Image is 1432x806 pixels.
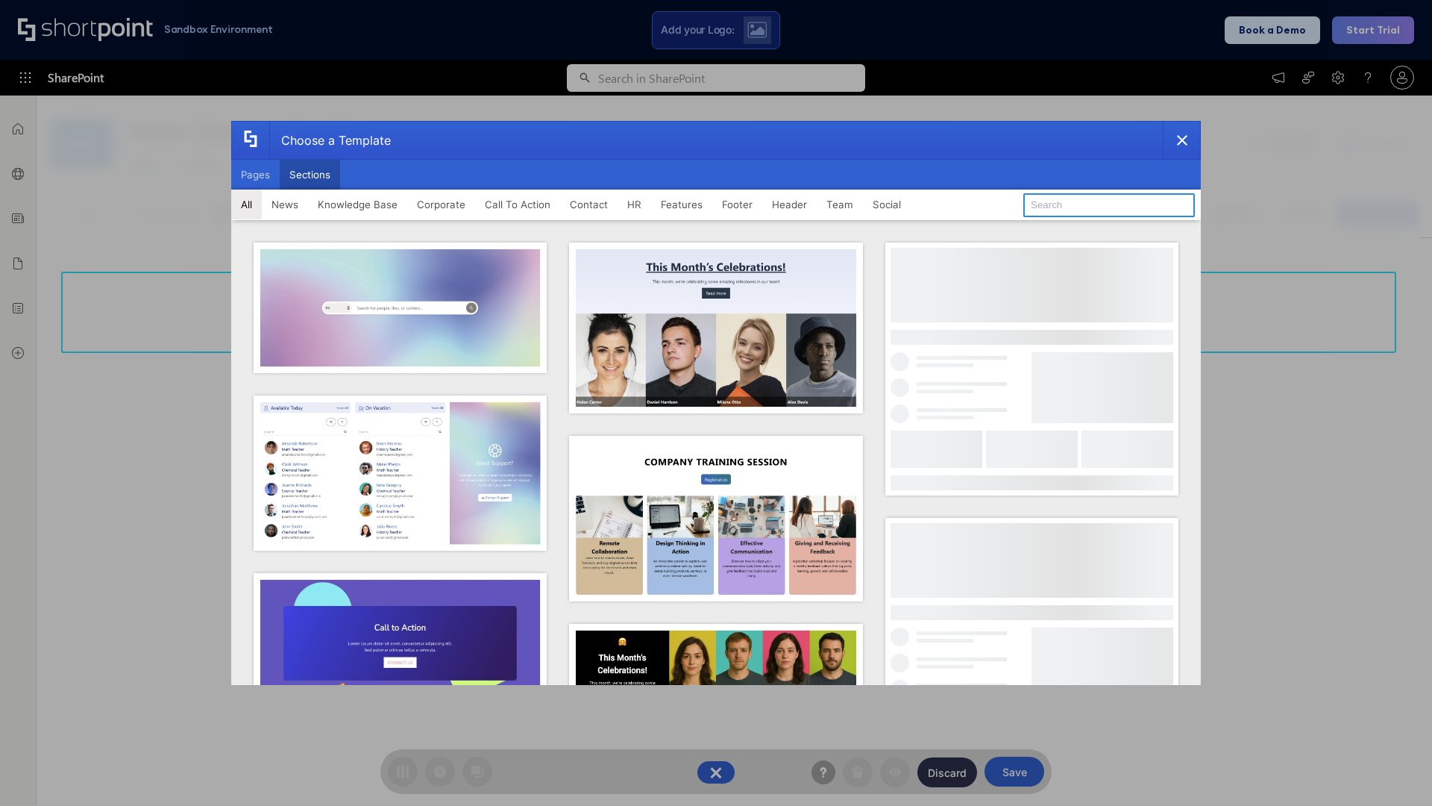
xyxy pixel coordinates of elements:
[231,121,1201,685] div: template selector
[712,190,762,219] button: Footer
[308,190,407,219] button: Knowledge Base
[231,190,262,219] button: All
[618,190,651,219] button: HR
[1163,633,1432,806] iframe: Chat Widget
[863,190,911,219] button: Social
[407,190,475,219] button: Corporate
[231,160,280,190] button: Pages
[560,190,618,219] button: Contact
[475,190,560,219] button: Call To Action
[817,190,863,219] button: Team
[280,160,340,190] button: Sections
[269,122,391,159] div: Choose a Template
[762,190,817,219] button: Header
[651,190,712,219] button: Features
[262,190,308,219] button: News
[1023,193,1195,217] input: Search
